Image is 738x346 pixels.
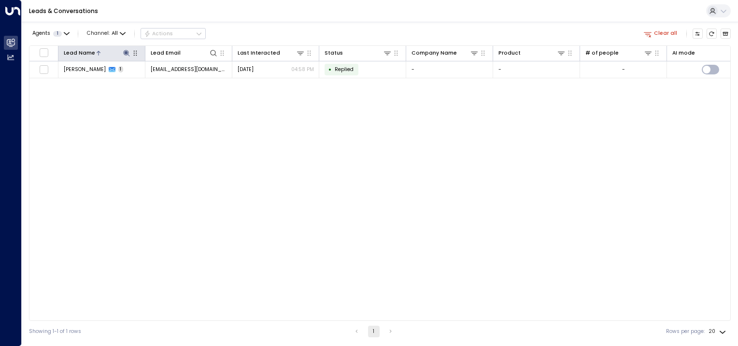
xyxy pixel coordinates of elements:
div: Company Name [412,48,479,58]
div: Status [325,49,343,58]
div: Lead Name [64,49,95,58]
div: Status [325,48,392,58]
span: Refresh [707,29,717,39]
div: # of people [585,48,653,58]
div: Lead Name [64,48,131,58]
a: Leads & Conversations [29,7,98,15]
span: Toggle select all [39,48,48,57]
div: - [622,66,625,73]
span: 1 [118,66,124,72]
span: Replied [335,66,354,73]
div: Button group with a nested menu [141,28,206,40]
span: Agents [32,31,50,36]
div: Product [498,48,566,58]
p: 04:58 PM [291,66,314,73]
div: • [328,63,332,76]
span: Yesterday [238,66,254,73]
button: Archived Leads [721,29,731,39]
td: - [493,61,580,78]
div: Showing 1-1 of 1 rows [29,328,81,335]
button: page 1 [368,326,380,337]
nav: pagination navigation [351,326,397,337]
button: Channel:All [84,29,128,39]
span: 1 [53,31,62,37]
button: Clear all [641,29,681,39]
div: Actions [144,30,173,37]
span: Mark Selim [64,66,106,73]
div: Company Name [412,49,457,58]
button: Agents1 [29,29,72,39]
button: Actions [141,28,206,40]
span: mark@redriderservices.com [151,66,227,73]
div: Last Interacted [238,48,305,58]
div: Lead Email [151,49,181,58]
button: Customize [693,29,703,39]
div: Product [498,49,521,58]
span: Toggle select row [39,65,48,74]
span: All [112,30,118,36]
span: Channel: [84,29,128,39]
div: Lead Email [151,48,218,58]
div: Last Interacted [238,49,280,58]
div: AI mode [672,49,695,58]
label: Rows per page: [666,328,705,335]
div: # of people [585,49,619,58]
td: - [406,61,493,78]
div: 20 [709,326,728,337]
